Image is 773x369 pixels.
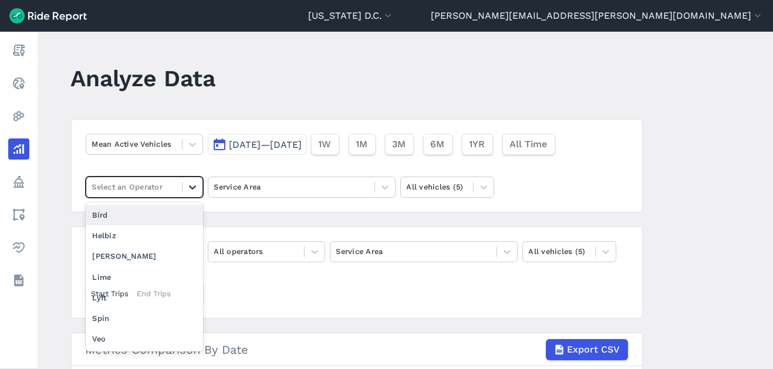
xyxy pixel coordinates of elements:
div: Bird [86,205,203,225]
h1: Analyze Data [71,62,216,94]
a: Policy [8,171,29,192]
button: 6M [423,134,453,155]
div: Spin [86,308,203,329]
button: 1W [311,134,339,155]
span: 3M [393,137,406,151]
a: Datasets [8,270,29,291]
button: [DATE]—[DATE] [208,134,306,155]
span: Export CSV [568,343,620,357]
a: Heatmaps [8,106,29,127]
span: [DATE]—[DATE] [229,139,302,150]
span: 1W [319,137,332,151]
span: All Time [510,137,548,151]
span: 1M [356,137,368,151]
a: Report [8,40,29,61]
div: Lyft [86,287,203,308]
img: Ride Report [9,8,87,23]
a: Realtime [8,73,29,94]
div: Helbiz [86,225,203,246]
span: 1YR [470,137,485,151]
button: 3M [385,134,414,155]
div: [PERSON_NAME] [86,246,203,266]
div: Lime [86,267,203,287]
a: Areas [8,204,29,225]
a: Analyze [8,138,29,160]
button: 1M [349,134,376,155]
span: 6M [431,137,445,151]
button: All Time [502,134,555,155]
div: Veo [86,329,203,349]
div: Metrics Comparison By Date [86,339,628,360]
a: Health [8,237,29,258]
button: [US_STATE] D.C. [308,9,394,23]
button: 1YR [462,134,493,155]
button: Export CSV [546,339,628,360]
button: [PERSON_NAME][EMAIL_ADDRESS][PERSON_NAME][DOMAIN_NAME] [431,9,764,23]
